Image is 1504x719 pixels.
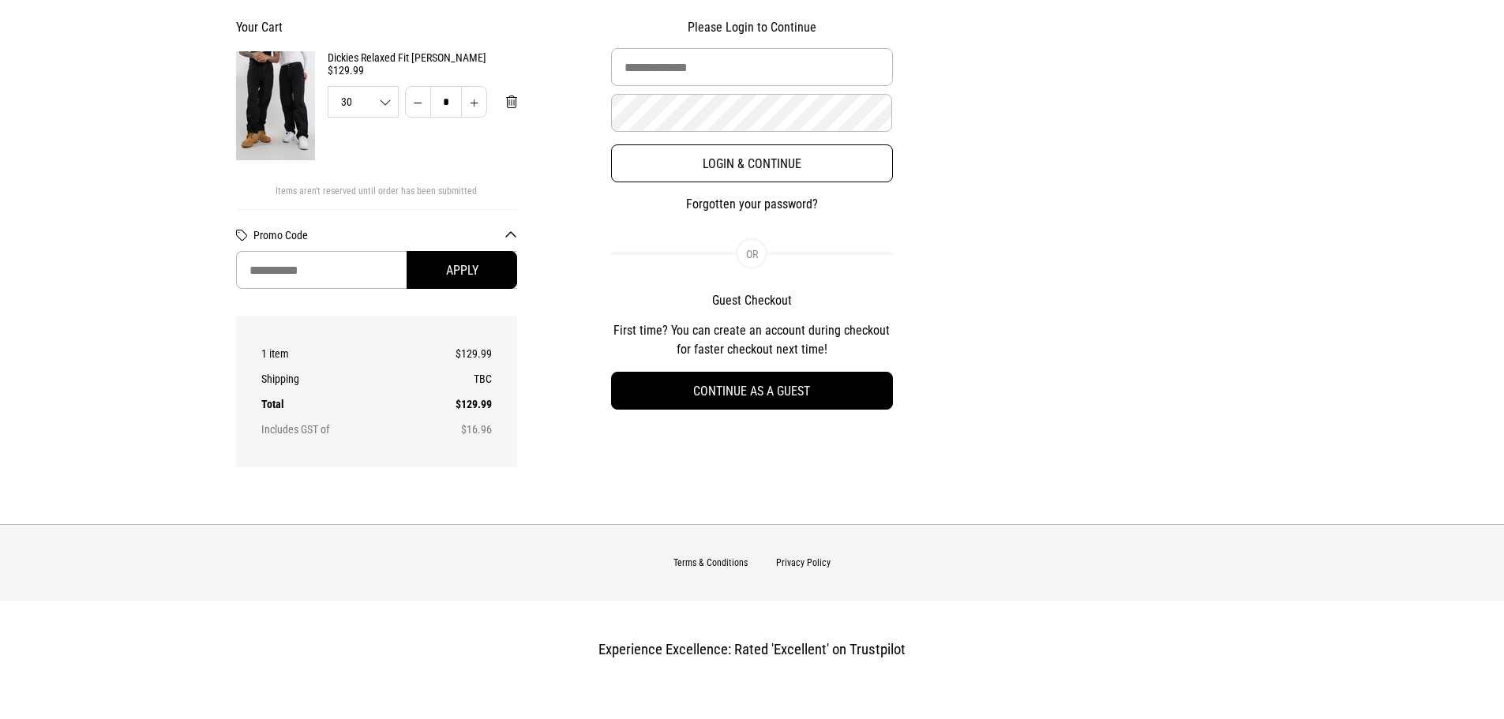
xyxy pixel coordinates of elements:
[461,86,487,118] button: Increase quantity
[328,64,518,77] div: $129.99
[253,229,518,242] button: Promo Code
[261,391,412,417] th: Total
[611,144,893,182] button: Login & Continue
[611,293,893,309] h2: Guest Checkout
[411,341,492,366] td: $129.99
[611,321,893,359] p: First time? You can create an account during checkout for faster checkout next time!
[261,341,412,366] th: 1 item
[611,372,893,410] button: Continue as a guest
[236,251,518,289] input: Promo Code
[611,94,892,132] input: Password
[407,251,517,289] button: Apply
[430,86,462,118] input: Quantity
[776,557,831,568] a: Privacy Policy
[611,195,893,214] button: Forgotten your password?
[611,20,893,36] h2: Please Login to Continue
[236,51,315,160] img: Dickies Relaxed Fit Carpenter Jean
[411,366,492,391] td: TBC
[405,86,431,118] button: Decrease quantity
[987,20,1269,296] iframe: Customer reviews powered by Trustpilot
[328,51,518,64] a: Dickies Relaxed Fit [PERSON_NAME]
[13,6,60,54] button: Open LiveChat chat widget
[493,86,530,118] button: Remove from cart
[611,48,893,86] input: Email Address
[236,185,518,209] div: Items aren't reserved until order has been submitted
[328,96,399,107] span: 30
[411,391,492,417] td: $129.99
[358,641,1147,658] h3: Experience Excellence: Rated 'Excellent' on Trustpilot
[261,417,412,442] th: Includes GST of
[236,20,518,36] h2: Your Cart
[673,557,748,568] a: Terms & Conditions
[411,417,492,442] td: $16.96
[261,366,412,391] th: Shipping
